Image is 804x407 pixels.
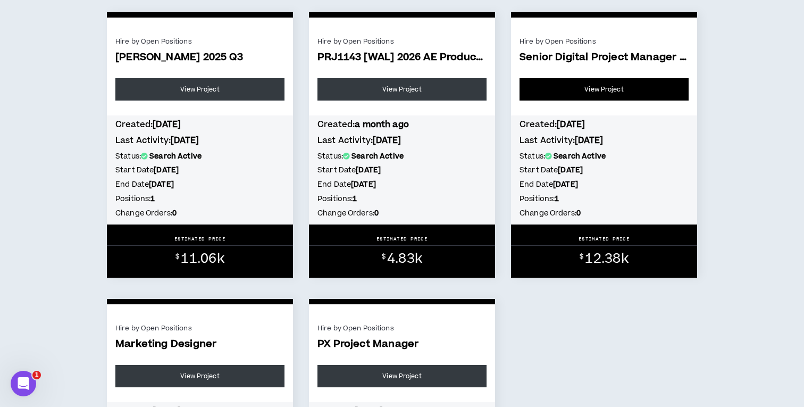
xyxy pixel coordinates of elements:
b: Search Active [351,151,404,162]
b: Search Active [554,151,606,162]
h5: Positions: [520,193,689,205]
h4: Created: [520,119,689,130]
h4: Last Activity: [115,135,284,146]
b: a month ago [355,119,409,130]
b: 1 [555,194,559,204]
span: [PERSON_NAME] 2025 Q3 [115,52,284,64]
sup: $ [580,252,583,261]
span: Marketing Designer [115,338,284,351]
iframe: Intercom live chat [11,371,36,396]
h4: Last Activity: [317,135,487,146]
b: [DATE] [553,179,578,190]
h5: Start Date [115,164,284,176]
p: ESTIMATED PRICE [579,236,630,242]
b: [DATE] [154,165,179,176]
sup: $ [382,252,386,261]
div: Hire by Open Positions [115,37,284,46]
b: [DATE] [558,165,583,176]
h5: Positions: [317,193,487,205]
b: 0 [374,208,379,219]
span: 4.83k [387,250,422,268]
div: Hire by Open Positions [520,37,689,46]
p: ESTIMATED PRICE [376,236,428,242]
h5: Status: [317,151,487,162]
h4: Last Activity: [520,135,689,146]
a: View Project [115,78,284,101]
a: View Project [317,365,487,387]
h5: End Date [115,179,284,190]
h5: Start Date [520,164,689,176]
span: 12.38k [585,250,628,268]
span: Senior Digital Project Manager > Anthem Video ... [520,52,689,64]
b: 1 [353,194,357,204]
b: [DATE] [575,135,603,146]
b: [DATE] [557,119,585,130]
h5: Start Date [317,164,487,176]
h4: Created: [115,119,284,130]
b: [DATE] [149,179,174,190]
a: View Project [520,78,689,101]
b: [DATE] [356,165,381,176]
div: Hire by Open Positions [317,323,487,333]
div: Hire by Open Positions [317,37,487,46]
h5: End Date [520,179,689,190]
b: [DATE] [351,179,376,190]
h5: Change Orders: [520,207,689,219]
p: ESTIMATED PRICE [174,236,226,242]
h5: End Date [317,179,487,190]
span: 1 [32,371,41,379]
h5: Status: [115,151,284,162]
h5: Change Orders: [317,207,487,219]
b: [DATE] [171,135,199,146]
b: 0 [576,208,581,219]
span: PX Project Manager [317,338,487,351]
b: 0 [172,208,177,219]
h4: Created: [317,119,487,130]
sup: $ [175,252,179,261]
div: Hire by Open Positions [115,323,284,333]
h5: Positions: [115,193,284,205]
a: View Project [115,365,284,387]
b: 1 [150,194,155,204]
b: Search Active [149,151,202,162]
h5: Change Orders: [115,207,284,219]
b: [DATE] [153,119,181,130]
a: View Project [317,78,487,101]
span: PRJ1143 [WAL] 2026 AE Production [317,52,487,64]
h5: Status: [520,151,689,162]
span: 11.06k [181,250,224,268]
b: [DATE] [373,135,401,146]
